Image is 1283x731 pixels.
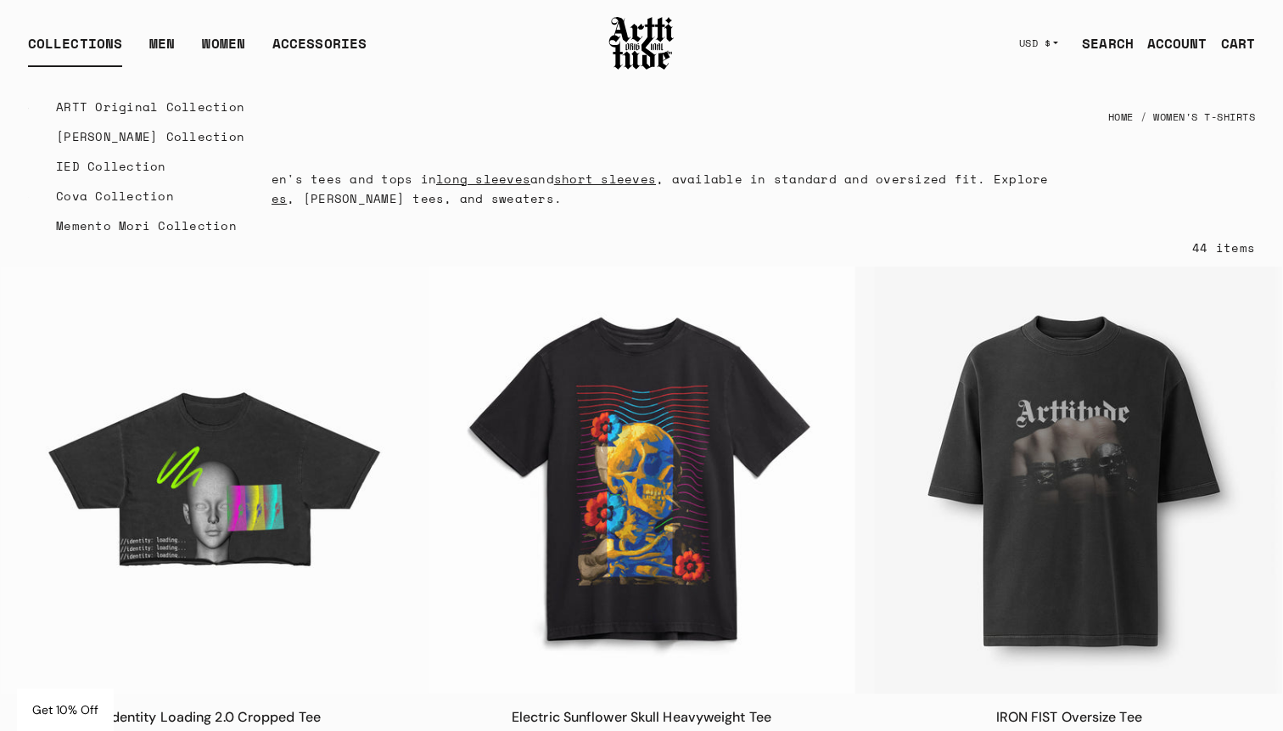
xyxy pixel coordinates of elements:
[429,267,855,694] a: Electric Sunflower Skull Heavyweight TeeElectric Sunflower Skull Heavyweight Tee
[272,33,367,67] div: ACCESSORIES
[436,170,530,188] a: long sleeves
[56,92,244,121] a: ARTT Original Collection
[202,33,245,67] a: WOMEN
[32,702,98,717] span: Get 10% Off
[56,181,244,211] a: Cova Collection
[1009,25,1069,62] button: USD $
[17,689,114,731] div: Get 10% Off
[149,33,175,67] a: MEN
[1221,33,1255,53] div: CART
[608,14,675,72] img: Arttitude
[28,33,122,67] div: COLLECTIONS
[1134,98,1256,136] li: Women's T-Shirts
[554,170,656,188] a: short sleeves
[56,121,244,151] a: [PERSON_NAME] Collection
[56,151,244,181] a: IED Collection
[1068,26,1134,60] a: SEARCH
[1019,37,1051,50] span: USD $
[855,267,1282,694] a: IRON FIST Oversize TeeIRON FIST Oversize Tee
[855,267,1282,694] img: IRON FIST Oversize Tee
[429,267,855,694] img: Electric Sunflower Skull Heavyweight Tee
[1134,26,1207,60] a: ACCOUNT
[56,211,244,240] a: Memento Mori Collection
[1192,238,1255,257] div: 44 items
[1,267,428,694] img: Identity Loading 2.0 Cropped Tee
[512,708,771,726] a: Electric Sunflower Skull Heavyweight Tee
[1108,98,1134,136] a: Home
[996,708,1142,726] a: IRON FIST Oversize Tee
[1207,26,1255,60] a: Open cart
[14,33,380,67] ul: Main navigation
[108,708,321,726] a: Identity Loading 2.0 Cropped Tee
[1,169,1087,208] div: Discover Arttitude's latest women's tees and tops in and , available in standard and oversized fi...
